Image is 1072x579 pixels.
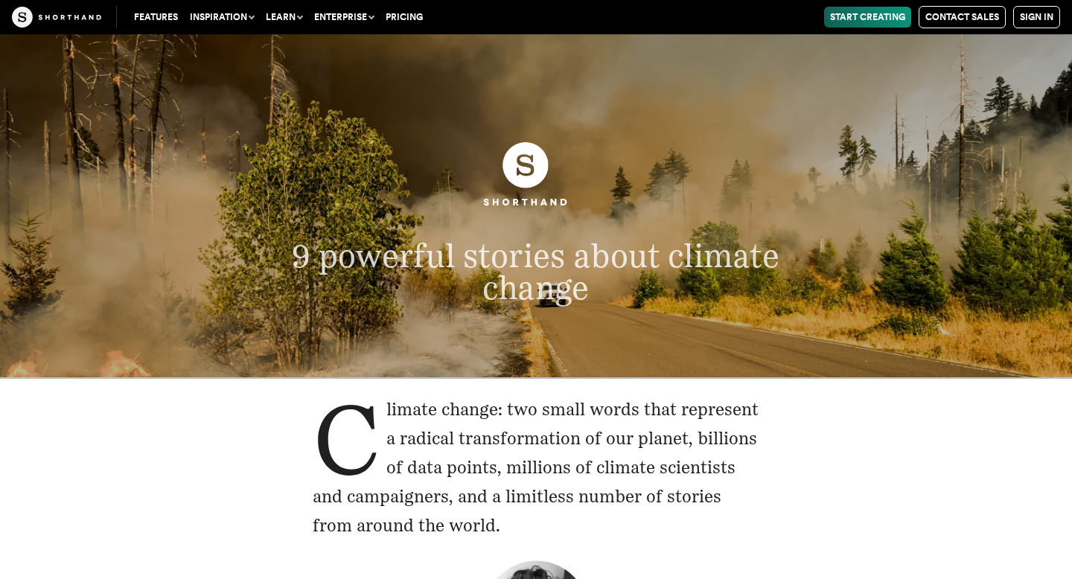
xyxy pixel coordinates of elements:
[308,7,380,28] button: Enterprise
[919,6,1006,28] a: Contact Sales
[128,7,184,28] a: Features
[313,395,759,540] p: Climate change: two small words that represent a radical transformation of our planet, billions o...
[12,7,101,28] img: The Craft
[184,7,260,28] button: Inspiration
[292,236,779,307] span: 9 powerful stories about climate change
[260,7,308,28] button: Learn
[824,7,911,28] a: Start Creating
[1013,6,1060,28] a: Sign in
[380,7,429,28] a: Pricing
